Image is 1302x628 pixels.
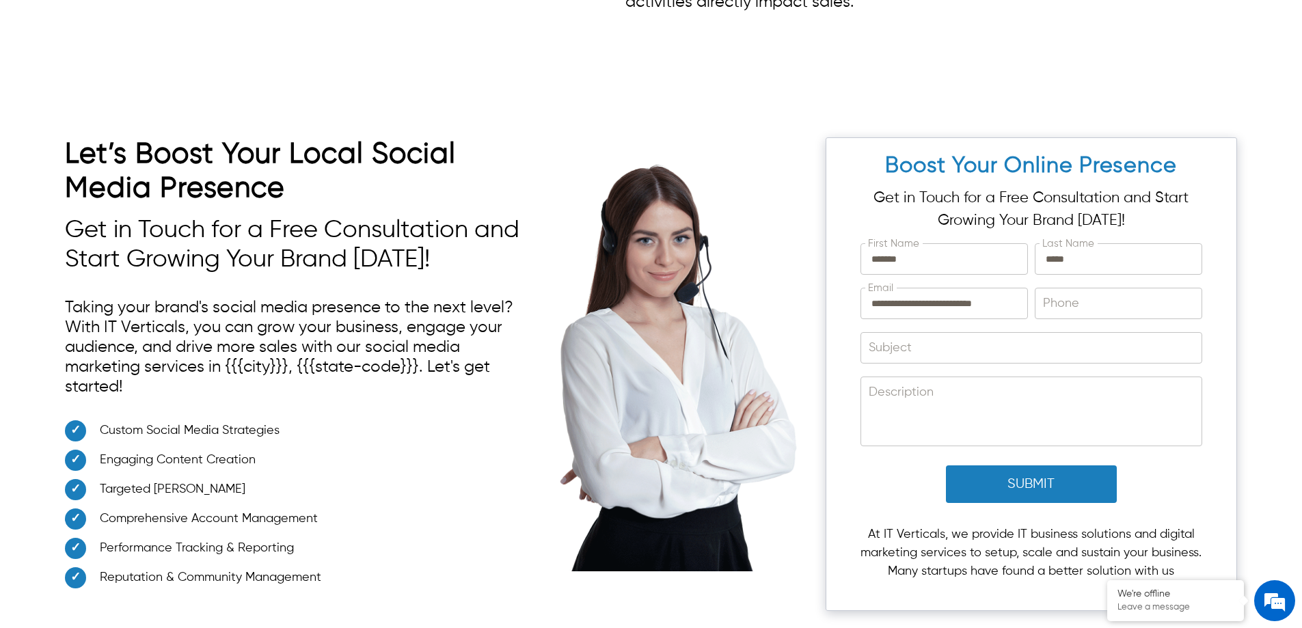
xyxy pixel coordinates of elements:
h3: Get in Touch for a Free Consultation and Start Growing Your Brand [DATE]! [65,216,534,275]
p: Leave a message [1117,602,1234,613]
span: We are offline. Please leave us a message. [29,172,239,310]
span: Performance Tracking & Reporting [100,539,294,558]
h2: Let’s Boost Your Local Social Media Presence [65,137,534,213]
span: Targeted [PERSON_NAME] [100,480,245,499]
em: Submit [200,421,248,439]
h2: Boost Your Online Presence [852,145,1210,187]
span: Custom Social Media Strategies [100,422,280,440]
p: Taking your brand's social media presence to the next level? With IT Verticals, you can grow your... [65,291,534,404]
div: We're offline [1117,588,1234,600]
span: Comprehensive Account Management [100,510,318,528]
span: Reputation & Community Management [100,569,321,587]
button: Submit [946,465,1117,503]
span: Engaging Content Creation [100,451,256,469]
p: Get in Touch for a Free Consultation and Start Growing Your Brand [DATE]! [860,187,1202,232]
p: At IT Verticals, we provide IT business solutions and digital marketing services to setup, scale ... [860,525,1202,581]
img: salesiqlogo_leal7QplfZFryJ6FIlVepeu7OftD7mt8q6exU6-34PB8prfIgodN67KcxXM9Y7JQ_.png [94,359,104,367]
div: Minimize live chat window [224,7,257,40]
em: Driven by SalesIQ [107,358,174,368]
textarea: Type your message and click 'Submit' [7,373,260,421]
img: logo_Zg8I0qSkbAqR2WFHt3p6CTuqpyXMFPubPcD2OT02zFN43Cy9FUNNG3NEPhM_Q1qe_.png [23,82,57,90]
div: Leave a message [71,77,230,94]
